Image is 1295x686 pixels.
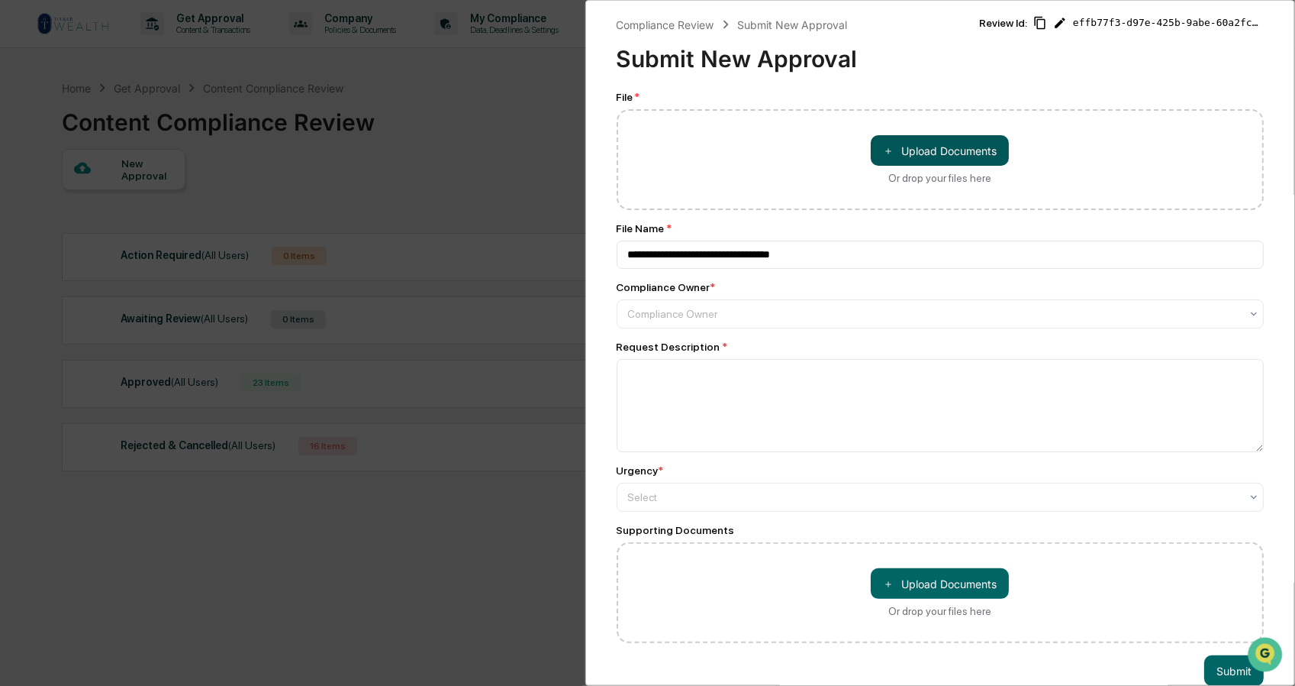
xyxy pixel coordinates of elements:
span: effb77f3-d97e-425b-9abe-60a2fc6ba0f0 [1073,17,1264,29]
p: How can we help? [15,31,278,56]
div: Or drop your files here [888,605,991,617]
div: 🖐️ [15,193,27,205]
span: Pylon [152,258,185,270]
div: File Name [617,222,1264,235]
div: Submit New Approval [617,33,980,73]
div: Supporting Documents [617,524,1264,536]
span: Data Lookup [31,221,96,236]
button: Or drop your files here [871,568,1009,599]
span: Preclearance [31,192,98,207]
img: 1746055101610-c473b297-6a78-478c-a979-82029cc54cd1 [15,116,43,144]
span: Attestations [126,192,189,207]
span: ＋ [883,577,894,591]
span: Edit Review ID [1053,16,1067,30]
div: Or drop your files here [888,172,991,184]
span: ＋ [883,144,894,158]
span: Copy Id [1033,16,1047,30]
div: We're available if you need us! [52,131,193,144]
div: 🗄️ [111,193,123,205]
div: 🔎 [15,222,27,235]
button: Start new chat [259,121,278,139]
button: Or drop your files here [871,135,1009,166]
div: Compliance Review [617,18,714,31]
a: Powered byPylon [108,257,185,270]
div: Urgency [617,464,664,477]
div: Start new chat [52,116,250,131]
div: Request Description [617,341,1264,353]
span: Review Id: [979,17,1027,29]
a: 🖐️Preclearance [9,186,105,213]
div: Compliance Owner [617,281,716,293]
iframe: Open customer support [1246,636,1287,677]
a: 🔎Data Lookup [9,215,102,242]
div: File [617,91,1264,103]
div: Submit New Approval [737,18,847,31]
a: 🗄️Attestations [105,186,195,213]
button: Submit [1204,655,1264,686]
